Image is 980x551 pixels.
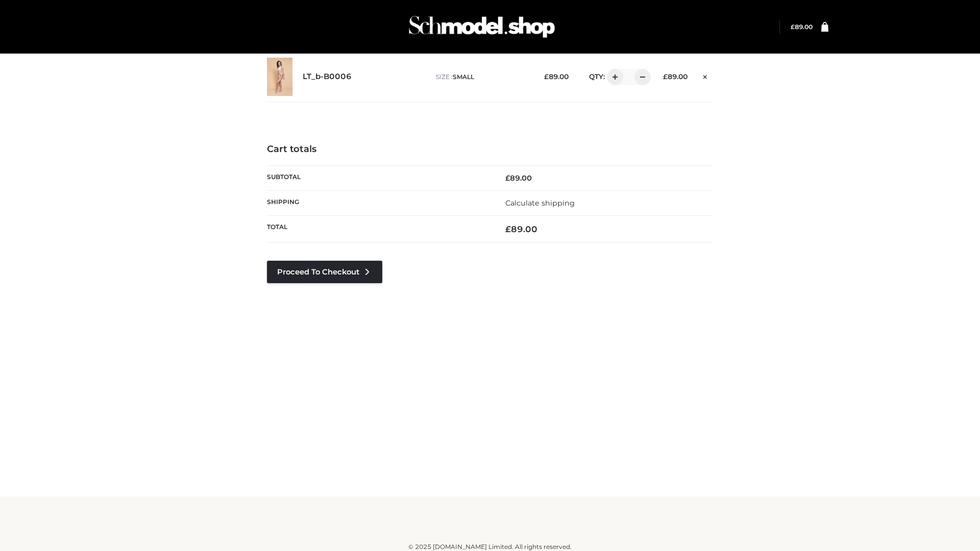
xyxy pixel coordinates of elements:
th: Subtotal [267,165,490,190]
bdi: 89.00 [505,173,532,183]
bdi: 89.00 [663,72,688,81]
img: LT_b-B0006 - SMALL [267,58,292,96]
bdi: 89.00 [505,224,537,234]
a: Remove this item [698,69,713,82]
span: £ [505,173,510,183]
span: £ [544,72,549,81]
th: Shipping [267,190,490,215]
h4: Cart totals [267,144,713,155]
th: Total [267,216,490,243]
span: £ [663,72,668,81]
a: Proceed to Checkout [267,261,382,283]
span: £ [505,224,511,234]
bdi: 89.00 [791,23,813,31]
a: Calculate shipping [505,198,575,208]
div: QTY: [579,69,647,85]
span: £ [791,23,795,31]
img: Schmodel Admin 964 [405,7,558,47]
p: size : [436,72,528,82]
span: SMALL [453,73,474,81]
bdi: 89.00 [544,72,569,81]
a: LT_b-B0006 [303,72,352,82]
a: £89.00 [791,23,813,31]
